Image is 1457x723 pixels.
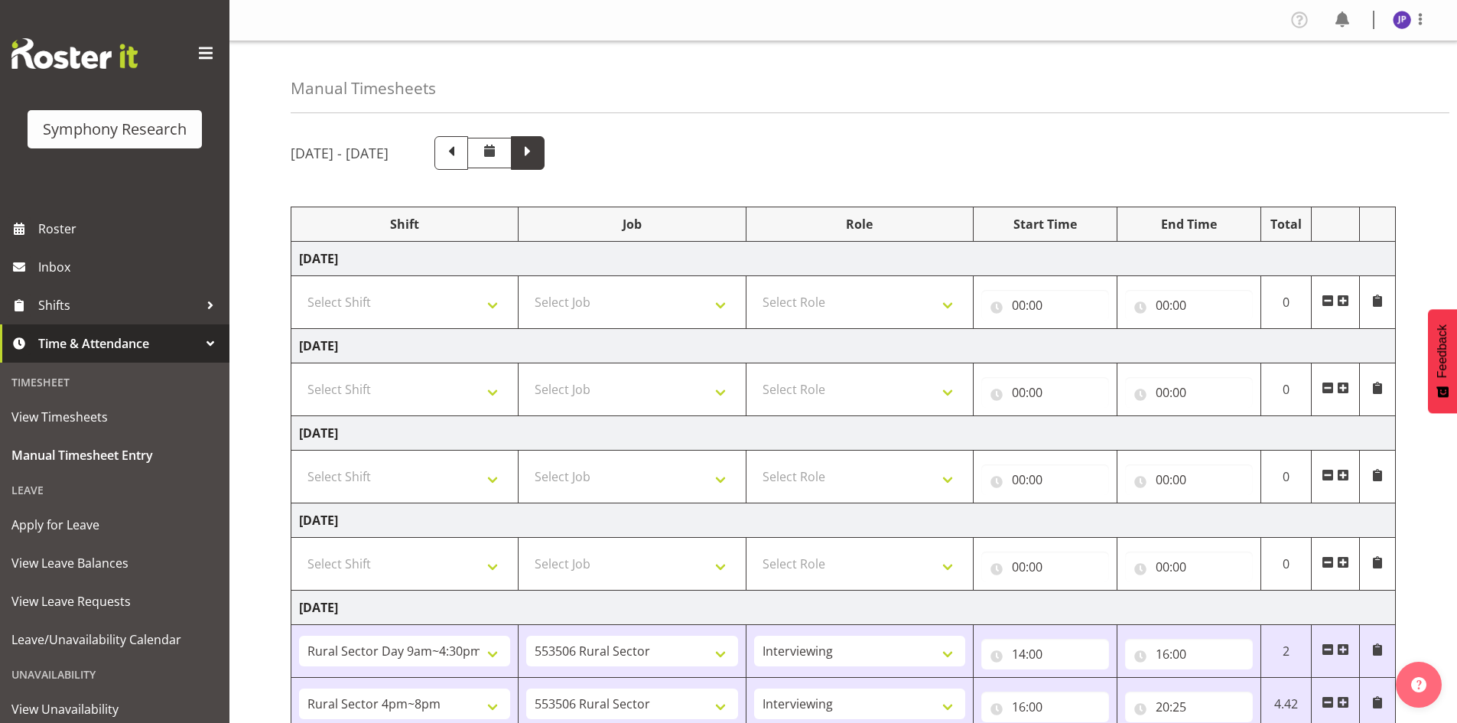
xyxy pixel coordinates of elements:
img: help-xxl-2.png [1411,677,1426,692]
div: Start Time [981,215,1109,233]
span: Inbox [38,256,222,278]
button: Feedback - Show survey [1428,309,1457,413]
input: Click to select... [981,639,1109,669]
input: Click to select... [1125,377,1253,408]
input: Click to select... [981,290,1109,321]
span: Feedback [1436,324,1449,378]
span: View Leave Balances [11,552,218,575]
input: Click to select... [981,464,1109,495]
span: Leave/Unavailability Calendar [11,628,218,651]
input: Click to select... [981,377,1109,408]
td: [DATE] [291,242,1396,276]
span: Manual Timesheet Entry [11,444,218,467]
td: 2 [1260,625,1312,678]
td: [DATE] [291,503,1396,538]
div: Unavailability [4,659,226,690]
div: Total [1269,215,1304,233]
a: View Timesheets [4,398,226,436]
div: End Time [1125,215,1253,233]
div: Timesheet [4,366,226,398]
span: Shifts [38,294,199,317]
a: Manual Timesheet Entry [4,436,226,474]
input: Click to select... [1125,290,1253,321]
input: Click to select... [1125,639,1253,669]
span: Roster [38,217,222,240]
img: Rosterit website logo [11,38,138,69]
span: Apply for Leave [11,513,218,536]
h4: Manual Timesheets [291,80,436,97]
img: judith-partridge11888.jpg [1393,11,1411,29]
input: Click to select... [981,692,1109,722]
span: View Leave Requests [11,590,218,613]
td: [DATE] [291,591,1396,625]
a: Leave/Unavailability Calendar [4,620,226,659]
td: 0 [1260,363,1312,416]
span: View Unavailability [11,698,218,721]
td: 0 [1260,276,1312,329]
span: Time & Attendance [38,332,199,355]
a: Apply for Leave [4,506,226,544]
h5: [DATE] - [DATE] [291,145,389,161]
input: Click to select... [981,552,1109,582]
div: Role [754,215,965,233]
input: Click to select... [1125,464,1253,495]
a: View Leave Requests [4,582,226,620]
div: Shift [299,215,510,233]
input: Click to select... [1125,552,1253,582]
a: View Leave Balances [4,544,226,582]
td: 0 [1260,538,1312,591]
input: Click to select... [1125,692,1253,722]
td: 0 [1260,451,1312,503]
td: [DATE] [291,329,1396,363]
td: [DATE] [291,416,1396,451]
div: Job [526,215,737,233]
div: Symphony Research [43,118,187,141]
div: Leave [4,474,226,506]
span: View Timesheets [11,405,218,428]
